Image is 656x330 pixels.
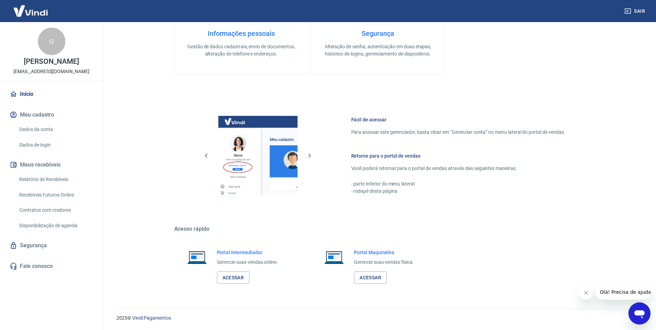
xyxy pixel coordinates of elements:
img: Imagem de um notebook aberto [183,249,211,266]
p: - parte inferior do menu lateral [351,180,565,188]
a: Segurança [8,238,95,253]
button: Sair [623,5,648,18]
a: Dados da conta [17,122,95,137]
a: Acessar [217,271,250,284]
p: - rodapé desta página [351,188,565,195]
p: 2025 © [116,314,639,322]
iframe: Fechar mensagem [579,286,593,300]
a: Contratos com credores [17,203,95,217]
a: Relatório de Recebíveis [17,172,95,187]
h6: Fácil de acessar [351,116,565,123]
a: Vindi Pagamentos [132,315,171,321]
div: G [38,28,65,55]
p: Para acessar este gerenciador, basta clicar em “Gerenciar conta” no menu lateral do portal de ven... [351,129,565,136]
h6: Portal Maquininha [354,249,414,256]
a: Acessar [354,271,387,284]
img: Imagem de um notebook aberto [320,249,348,266]
img: Vindi [8,0,53,21]
button: Meus recebíveis [8,157,95,172]
h6: Portal Intermediador [217,249,278,256]
a: Recebíveis Futuros Online [17,188,95,202]
h6: Retorne para o portal de vendas [351,152,565,159]
p: Você poderá retornar para o portal de vendas através das seguintes maneiras: [351,165,565,172]
a: Início [8,87,95,102]
h5: Acesso rápido [174,226,582,232]
a: Fale conosco [8,259,95,274]
iframe: Botão para abrir a janela de mensagens [628,302,650,324]
p: [PERSON_NAME] [24,58,79,65]
p: Gestão de dados cadastrais, envio de documentos, alteração de telefone e endereços. [186,43,297,58]
p: Gerencie suas vendas física. [354,259,414,266]
h4: Informações pessoais [186,29,297,38]
p: Alteração de senha, autenticação em duas etapas, histórico de logins, gerenciamento de dispositivos. [322,43,434,58]
span: Olá! Precisa de ajuda? [4,5,58,10]
h4: Segurança [322,29,434,38]
button: Meu cadastro [8,107,95,122]
p: [EMAIL_ADDRESS][DOMAIN_NAME] [13,68,90,75]
a: Disponibilização de agenda [17,219,95,233]
p: Gerencie suas vendas online. [217,259,278,266]
img: Imagem da dashboard mostrando o botão de gerenciar conta na sidebar no lado esquerdo [218,116,298,195]
a: Dados de login [17,138,95,152]
iframe: Mensagem da empresa [596,284,650,300]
